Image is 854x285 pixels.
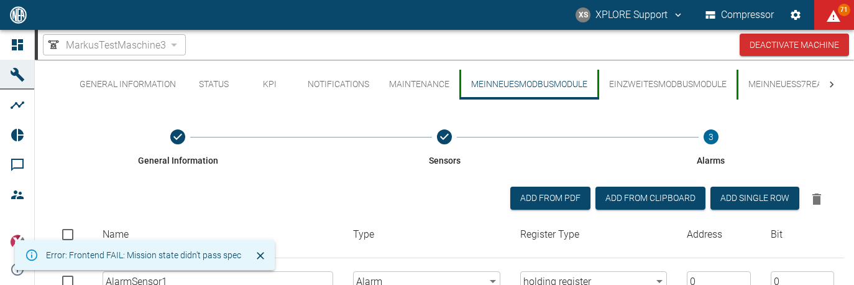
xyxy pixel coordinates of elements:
button: Add from Clipboard [595,187,705,210]
img: logo [9,6,28,23]
button: Add single row [710,187,799,210]
img: Xplore Logo [10,235,25,250]
th: Type [343,212,510,258]
button: Delete selected [804,187,829,212]
button: General Information [70,70,186,100]
th: Name [93,212,343,258]
span: General Information [138,154,218,167]
button: MeinNeuesModbusModule [459,70,597,100]
a: MarkusTestMaschine3 [46,37,166,52]
button: compressors@neaxplore.com [574,4,686,26]
span: 71 [838,4,850,16]
div: XS [576,7,590,22]
button: Compressor [703,4,777,26]
span: Sensors [429,154,461,167]
button: Deactivate Machine [740,34,849,57]
button: Status [186,70,242,100]
th: Bit [761,212,844,258]
button: Add from PDF [510,187,590,210]
div: Error: Frontend FAIL: Mission state didn't pass spec [46,244,241,266]
span: Alarms [697,154,725,167]
span: MarkusTestMaschine3 [66,38,166,52]
button: Notifications [298,70,379,100]
th: Address [677,212,760,258]
button: Sensors [306,114,583,182]
button: Close [251,246,270,265]
button: Maintenance [379,70,459,100]
button: EinZweitesModbusModule [597,70,737,100]
button: Settings [784,4,807,26]
text: 3 [709,132,714,142]
button: KPI [242,70,298,100]
th: Register Type [510,212,677,258]
button: General Information [40,114,316,182]
button: Alarms [572,114,849,182]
